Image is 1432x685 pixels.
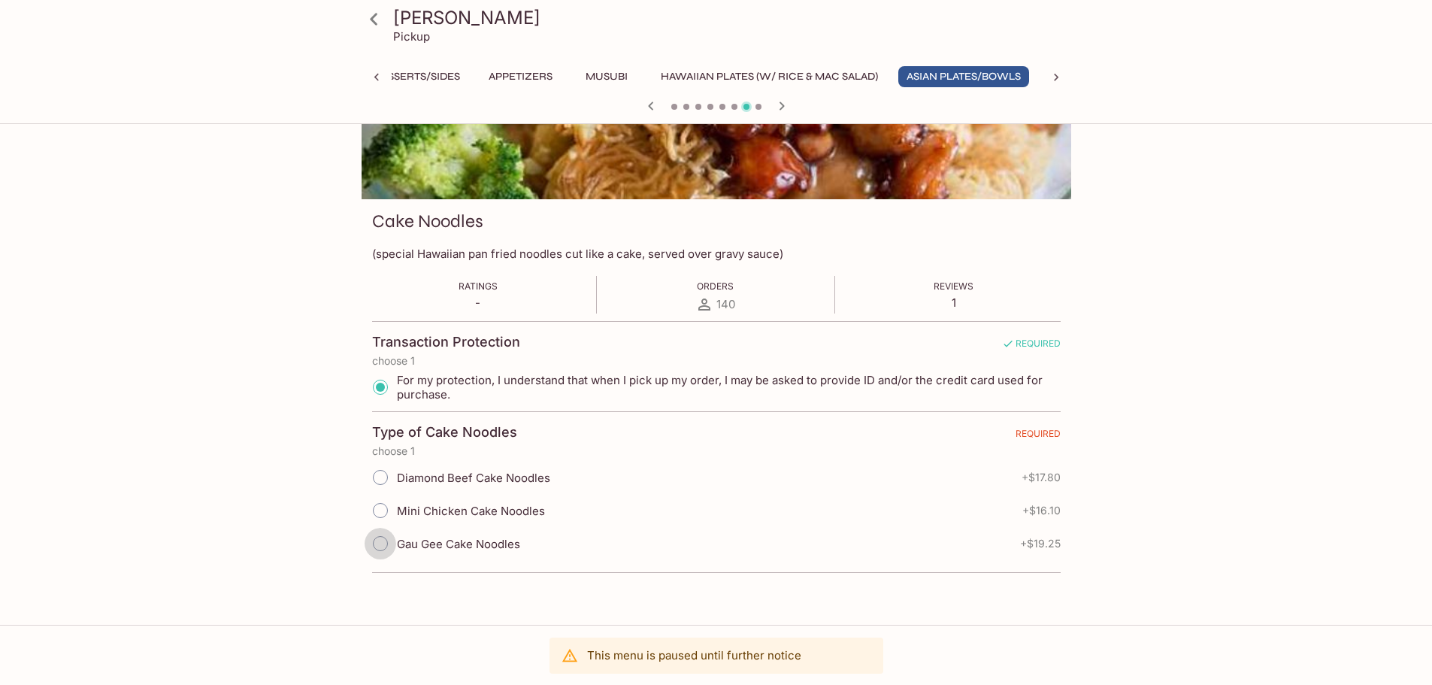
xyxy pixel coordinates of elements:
[397,471,550,485] span: Diamond Beef Cake Noodles
[397,504,545,518] span: Mini Chicken Cake Noodles
[372,424,517,441] h4: Type of Cake Noodles
[1016,428,1061,445] span: REQUIRED
[372,445,1061,457] p: choose 1
[372,355,1061,367] p: choose 1
[365,66,468,87] button: Desserts/Sides
[1022,471,1061,483] span: + $17.80
[459,280,498,292] span: Ratings
[697,280,734,292] span: Orders
[1020,538,1061,550] span: + $19.25
[397,537,520,551] span: Gau Gee Cake Noodles
[393,29,430,44] p: Pickup
[1022,505,1061,517] span: + $16.10
[1002,338,1061,355] span: REQUIRED
[898,66,1029,87] button: Asian Plates/Bowls
[372,210,483,233] h3: Cake Noodles
[573,66,640,87] button: Musubi
[587,648,801,662] p: This menu is paused until further notice
[372,334,520,350] h4: Transaction Protection
[393,6,1065,29] h3: [PERSON_NAME]
[459,296,498,310] p: -
[934,296,973,310] p: 1
[372,247,1061,261] p: (special Hawaiian pan fried noodles cut like a cake, served over gravy sauce)
[480,66,561,87] button: Appetizers
[716,297,735,311] span: 140
[397,373,1049,402] span: For my protection, I understand that when I pick up my order, I may be asked to provide ID and/or...
[934,280,973,292] span: Reviews
[652,66,886,87] button: Hawaiian Plates (w/ Rice & Mac Salad)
